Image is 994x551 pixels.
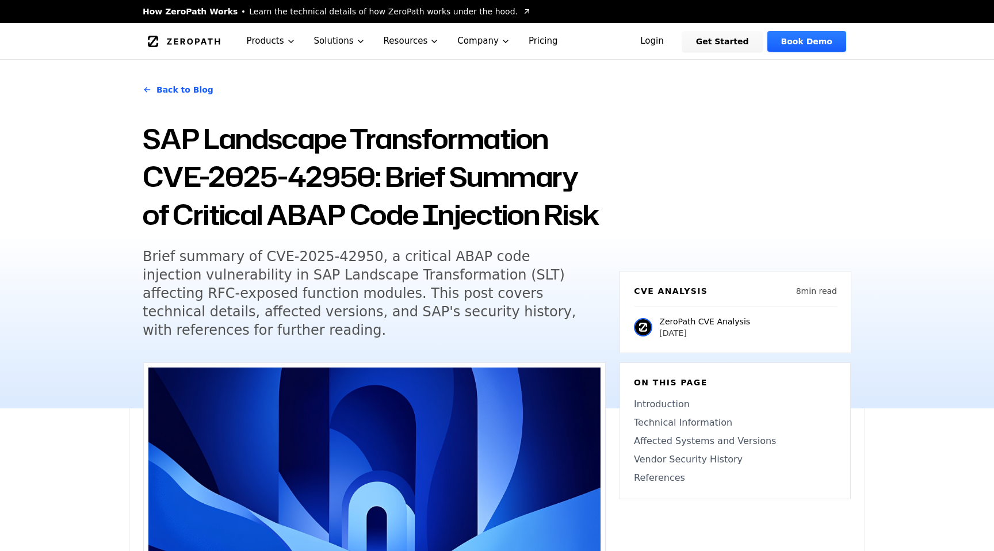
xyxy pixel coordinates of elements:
[143,74,213,106] a: Back to Blog
[634,318,652,336] img: ZeroPath CVE Analysis
[143,247,584,339] h5: Brief summary of CVE-2025-42950, a critical ABAP code injection vulnerability in SAP Landscape Tr...
[634,434,836,448] a: Affected Systems and Versions
[796,285,837,297] p: 8 min read
[238,23,305,59] button: Products
[634,471,836,485] a: References
[626,31,678,52] a: Login
[305,23,374,59] button: Solutions
[129,23,865,59] nav: Global
[249,6,518,17] span: Learn the technical details of how ZeroPath works under the hood.
[143,120,606,234] h1: SAP Landscape Transformation CVE-2025-42950: Brief Summary of Critical ABAP Code Injection Risk
[634,285,708,297] h6: CVE Analysis
[448,23,519,59] button: Company
[634,416,836,430] a: Technical Information
[634,397,836,411] a: Introduction
[634,453,836,466] a: Vendor Security History
[634,377,836,388] h6: On this page
[682,31,763,52] a: Get Started
[519,23,567,59] a: Pricing
[143,6,532,17] a: How ZeroPath WorksLearn the technical details of how ZeroPath works under the hood.
[659,327,750,339] p: [DATE]
[374,23,449,59] button: Resources
[659,316,750,327] p: ZeroPath CVE Analysis
[143,6,238,17] span: How ZeroPath Works
[767,31,846,52] a: Book Demo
